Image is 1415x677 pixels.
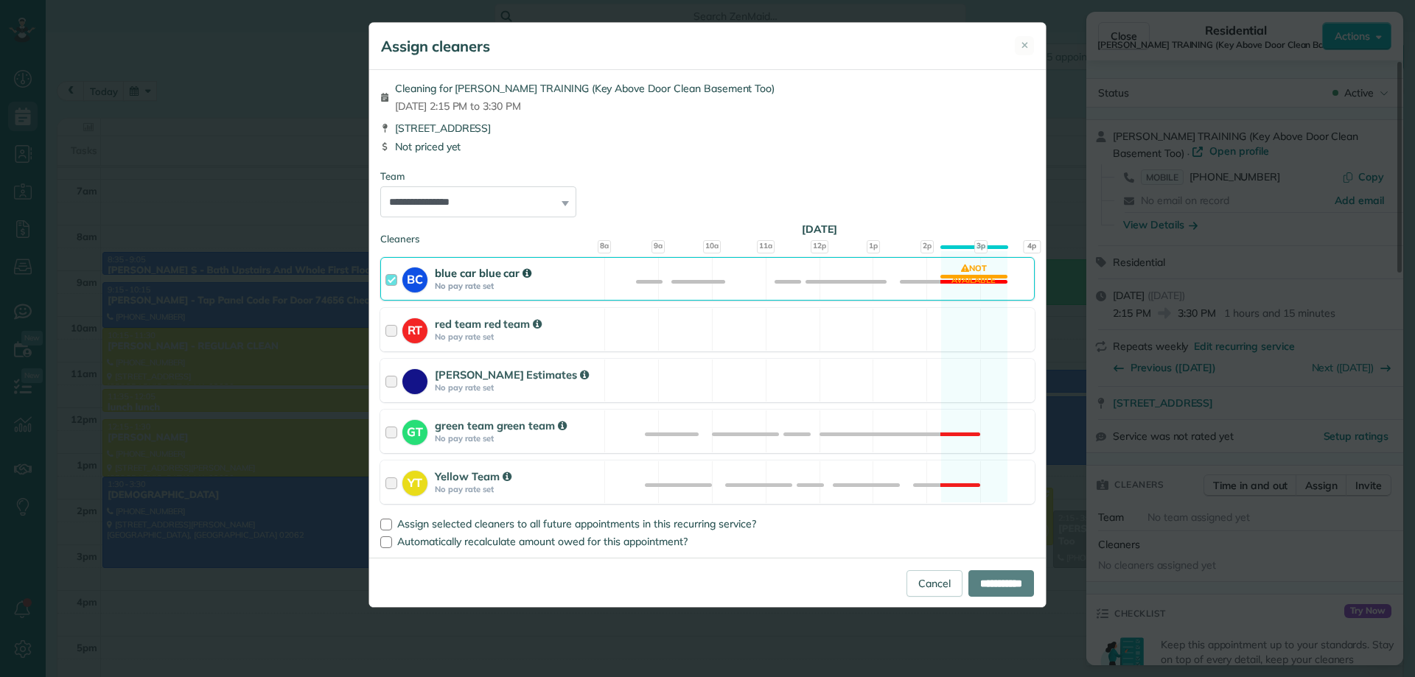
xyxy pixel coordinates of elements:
strong: No pay rate set [435,433,600,443]
span: Automatically recalculate amount owed for this appointment? [397,535,688,548]
strong: BC [402,267,427,288]
strong: GT [402,420,427,441]
div: Team [380,169,1035,183]
h5: Assign cleaners [381,36,490,57]
strong: Yellow Team [435,469,511,483]
strong: red team red team [435,317,542,331]
strong: No pay rate set [435,382,600,393]
span: [DATE] 2:15 PM to 3:30 PM [395,99,775,113]
div: [STREET_ADDRESS] [380,121,1035,136]
strong: green team green team [435,418,567,432]
strong: YT [402,471,427,491]
a: Cancel [906,570,962,597]
strong: No pay rate set [435,332,600,342]
strong: RT [402,318,427,339]
strong: No pay rate set [435,484,600,494]
div: Cleaners [380,232,1035,236]
strong: No pay rate set [435,281,600,291]
span: ✕ [1021,38,1029,52]
strong: [PERSON_NAME] Estimates [435,368,589,382]
div: Not priced yet [380,139,1035,154]
strong: blue car blue car [435,266,531,280]
span: Cleaning for [PERSON_NAME] TRAINING (Key Above Door Clean Basement Too) [395,81,775,96]
span: Assign selected cleaners to all future appointments in this recurring service? [397,517,756,530]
